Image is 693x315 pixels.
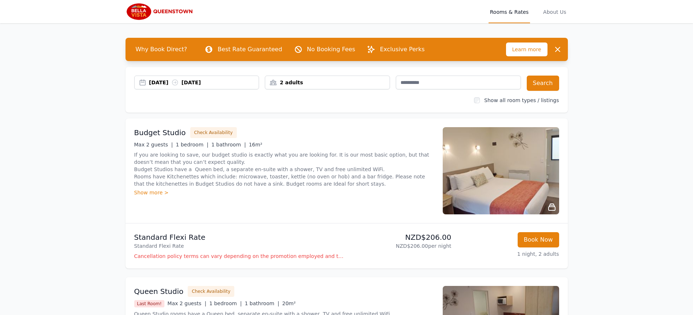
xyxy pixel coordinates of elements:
h3: Budget Studio [134,128,186,138]
span: Max 2 guests | [134,142,173,148]
button: Book Now [518,232,559,247]
span: 1 bedroom | [209,300,242,306]
span: Last Room! [134,300,165,307]
p: No Booking Fees [307,45,355,54]
span: 20m² [282,300,296,306]
button: Check Availability [190,127,237,138]
p: 1 night, 2 adults [457,250,559,258]
p: Standard Flexi Rate [134,232,344,242]
span: 16m² [249,142,262,148]
label: Show all room types / listings [484,97,559,103]
span: Learn more [506,43,547,56]
p: Best Rate Guaranteed [218,45,282,54]
div: Show more > [134,189,434,196]
h3: Queen Studio [134,286,184,296]
p: NZD$206.00 [350,232,451,242]
button: Check Availability [188,286,234,297]
p: If you are looking to save, our budget studio is exactly what you are looking for. It is our most... [134,151,434,187]
p: Exclusive Perks [380,45,425,54]
p: Standard Flexi Rate [134,242,344,250]
p: NZD$206.00 per night [350,242,451,250]
span: 1 bathroom | [245,300,279,306]
span: 1 bathroom | [211,142,246,148]
p: Cancellation policy terms can vary depending on the promotion employed and the time of stay of th... [134,253,344,260]
div: [DATE] [DATE] [149,79,259,86]
button: Search [527,76,559,91]
span: Why Book Direct? [130,42,193,57]
span: Max 2 guests | [167,300,206,306]
img: Bella Vista Queenstown [126,3,196,20]
div: 2 adults [265,79,390,86]
span: 1 bedroom | [176,142,208,148]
